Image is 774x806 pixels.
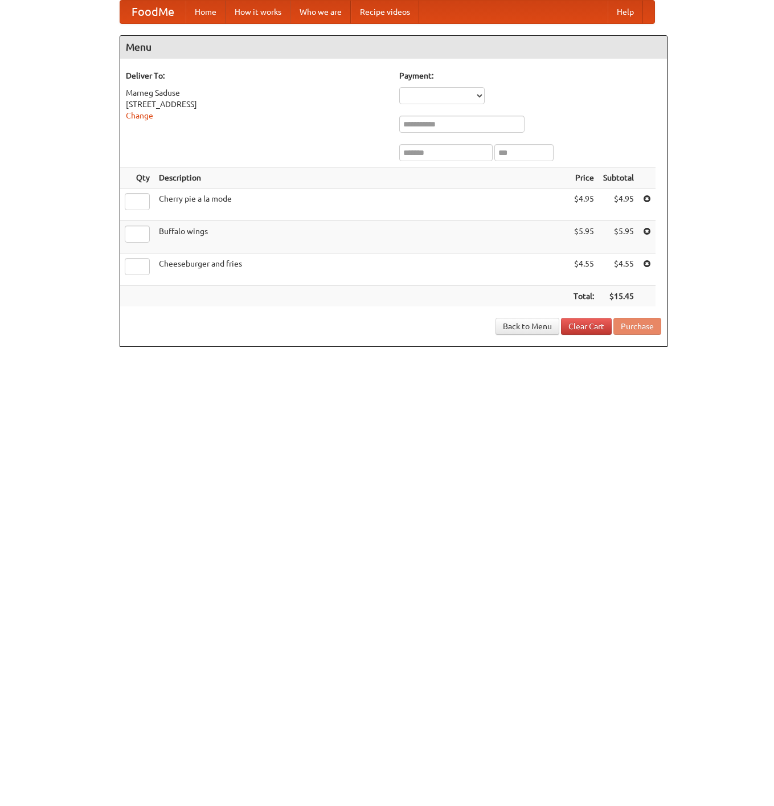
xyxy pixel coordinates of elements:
[495,318,559,335] a: Back to Menu
[569,189,599,221] td: $4.95
[186,1,226,23] a: Home
[599,221,638,253] td: $5.95
[126,111,153,120] a: Change
[599,286,638,307] th: $15.45
[154,221,569,253] td: Buffalo wings
[226,1,290,23] a: How it works
[126,87,388,99] div: Marneg Saduse
[613,318,661,335] button: Purchase
[154,189,569,221] td: Cherry pie a la mode
[126,99,388,110] div: [STREET_ADDRESS]
[599,189,638,221] td: $4.95
[351,1,419,23] a: Recipe videos
[290,1,351,23] a: Who we are
[569,221,599,253] td: $5.95
[399,70,661,81] h5: Payment:
[569,167,599,189] th: Price
[120,167,154,189] th: Qty
[599,167,638,189] th: Subtotal
[569,253,599,286] td: $4.55
[126,70,388,81] h5: Deliver To:
[599,253,638,286] td: $4.55
[154,167,569,189] th: Description
[561,318,612,335] a: Clear Cart
[608,1,643,23] a: Help
[154,253,569,286] td: Cheeseburger and fries
[120,1,186,23] a: FoodMe
[569,286,599,307] th: Total:
[120,36,667,59] h4: Menu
